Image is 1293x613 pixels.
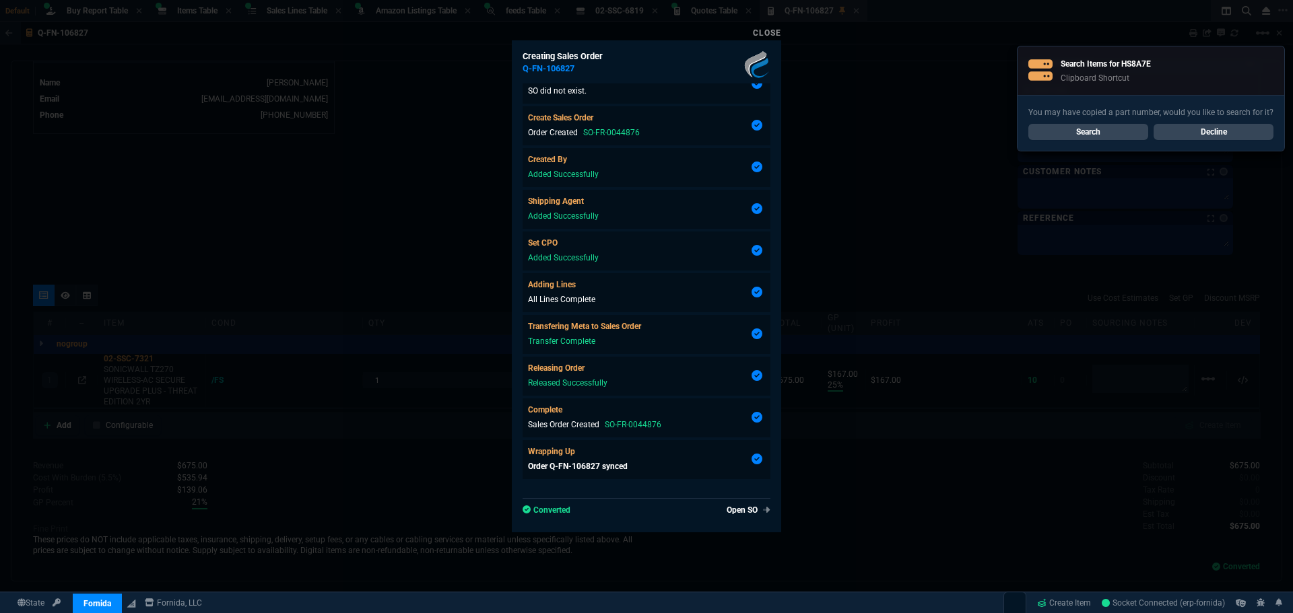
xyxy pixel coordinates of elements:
[605,419,661,431] p: SO-FR-0044876
[1102,597,1225,609] a: vIRpxGeBihfZKyAtAAA5
[1028,124,1148,140] a: Search
[528,168,599,180] p: Added Successfully
[753,28,781,38] a: Close
[528,210,599,222] p: Added Successfully
[528,293,595,305] p: All Lines Complete
[528,335,595,347] p: Transfer Complete
[1154,124,1273,140] a: Decline
[727,504,770,516] a: Open SO
[13,597,48,609] a: Global State
[528,460,628,472] p: Order Q-FN-106827 synced
[528,362,613,374] p: Releasing Order
[528,377,607,389] p: Released Successfully
[1102,598,1225,608] span: Socket Connected (erp-fornida)
[528,112,645,124] p: Create Sales Order
[48,597,65,609] a: API TOKEN
[528,320,641,332] p: Transfering Meta to Sales Order
[1032,593,1096,613] a: Create Item
[528,237,604,249] p: Set CPO
[528,404,667,416] p: Complete
[523,51,770,62] h6: Creating Sales Order
[141,597,206,609] a: msbcCompanyName
[1061,58,1151,70] p: Search Items for HS8A7E
[1028,106,1273,118] p: You may have copied a part number, would you like to search for it?
[528,279,601,291] p: Adding Lines
[528,252,599,264] p: Added Successfully
[528,85,587,97] p: SO did not exist.
[528,419,599,431] p: Sales Order Created
[528,195,604,207] p: Shipping Agent
[528,153,604,166] p: Created By
[583,127,640,139] p: SO-FR-0044876
[523,62,770,75] h5: Q-FN-106827
[528,445,633,458] p: Wrapping Up
[523,504,770,516] p: Converted
[528,127,578,139] p: Order Created
[1061,73,1151,83] p: Clipboard Shortcut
